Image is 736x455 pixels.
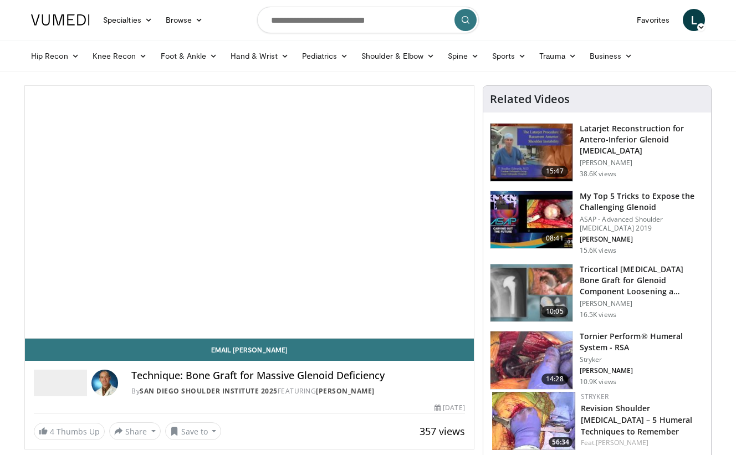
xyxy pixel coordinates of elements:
[580,366,704,375] p: [PERSON_NAME]
[159,9,210,31] a: Browse
[490,191,573,249] img: b61a968a-1fa8-450f-8774-24c9f99181bb.150x105_q85_crop-smart_upscale.jpg
[295,45,355,67] a: Pediatrics
[86,45,154,67] a: Knee Recon
[581,392,609,401] a: Stryker
[485,45,533,67] a: Sports
[355,45,441,67] a: Shoulder & Elbow
[596,438,648,447] a: [PERSON_NAME]
[490,191,704,255] a: 08:41 My Top 5 Tricks to Expose the Challenging Glenoid ASAP - Advanced Shoulder [MEDICAL_DATA] 2...
[580,377,616,386] p: 10.9K views
[581,403,693,437] a: Revision Shoulder [MEDICAL_DATA] – 5 Humeral Techniques to Remember
[541,233,568,244] span: 08:41
[31,14,90,25] img: VuMedi Logo
[490,331,573,389] img: c16ff475-65df-4a30-84a2-4b6c3a19e2c7.150x105_q85_crop-smart_upscale.jpg
[541,374,568,385] span: 14:28
[683,9,705,31] a: L
[541,166,568,177] span: 15:47
[580,215,704,233] p: ASAP - Advanced Shoulder [MEDICAL_DATA] 2019
[34,370,87,396] img: San Diego Shoulder Institute 2025
[435,403,464,413] div: [DATE]
[580,123,704,156] h3: Latarjet Reconstruction for Antero-Inferior Glenoid [MEDICAL_DATA]
[583,45,640,67] a: Business
[580,170,616,178] p: 38.6K views
[131,386,465,396] div: By FEATURING
[580,331,704,353] h3: Tornier Perform® Humeral System - RSA
[25,339,474,361] a: Email [PERSON_NAME]
[492,392,575,450] a: 56:34
[580,355,704,364] p: Stryker
[50,426,54,437] span: 4
[541,306,568,317] span: 10:05
[580,159,704,167] p: [PERSON_NAME]
[91,370,118,396] img: Avatar
[34,423,105,440] a: 4 Thumbs Up
[257,7,479,33] input: Search topics, interventions
[580,310,616,319] p: 16.5K views
[490,124,573,181] img: 38708_0000_3.png.150x105_q85_crop-smart_upscale.jpg
[140,386,278,396] a: San Diego Shoulder Institute 2025
[581,438,702,448] div: Feat.
[316,386,375,396] a: [PERSON_NAME]
[580,235,704,244] p: [PERSON_NAME]
[25,86,474,339] video-js: Video Player
[580,264,704,297] h3: Tricortical [MEDICAL_DATA] Bone Graft for Glenoid Component Loosening a…
[490,93,570,106] h4: Related Videos
[131,370,465,382] h4: Technique: Bone Graft for Massive Glenoid Deficiency
[490,123,704,182] a: 15:47 Latarjet Reconstruction for Antero-Inferior Glenoid [MEDICAL_DATA] [PERSON_NAME] 38.6K views
[490,331,704,390] a: 14:28 Tornier Perform® Humeral System - RSA Stryker [PERSON_NAME] 10.9K views
[490,264,573,322] img: 54195_0000_3.png.150x105_q85_crop-smart_upscale.jpg
[24,45,86,67] a: Hip Recon
[580,299,704,308] p: [PERSON_NAME]
[580,246,616,255] p: 15.6K views
[490,264,704,323] a: 10:05 Tricortical [MEDICAL_DATA] Bone Graft for Glenoid Component Loosening a… [PERSON_NAME] 16.5...
[533,45,583,67] a: Trauma
[154,45,224,67] a: Foot & Ankle
[549,437,573,447] span: 56:34
[441,45,485,67] a: Spine
[492,392,575,450] img: 13e13d31-afdc-4990-acd0-658823837d7a.150x105_q85_crop-smart_upscale.jpg
[630,9,676,31] a: Favorites
[224,45,295,67] a: Hand & Wrist
[580,191,704,213] h3: My Top 5 Tricks to Expose the Challenging Glenoid
[165,422,222,440] button: Save to
[420,425,465,438] span: 357 views
[96,9,159,31] a: Specialties
[109,422,161,440] button: Share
